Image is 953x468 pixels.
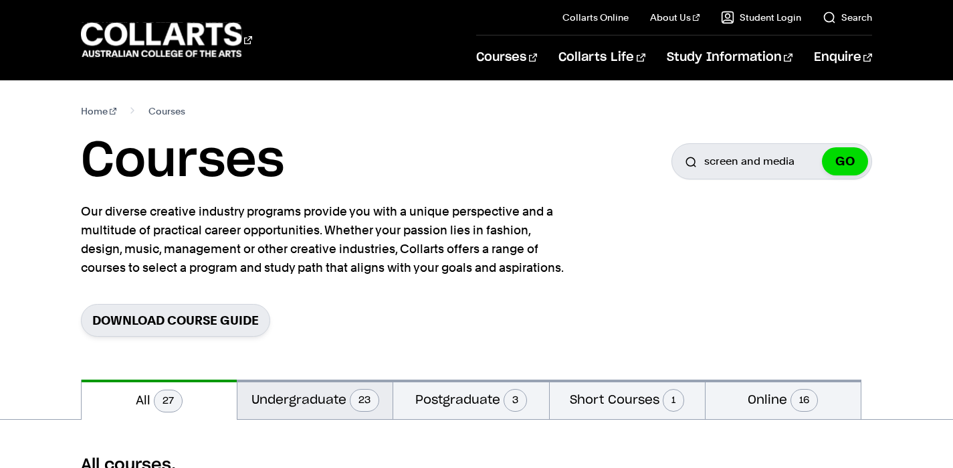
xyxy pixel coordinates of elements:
[476,35,537,80] a: Courses
[81,102,116,121] a: Home
[671,143,872,179] input: Search for a course
[148,102,185,121] span: Courses
[562,11,629,24] a: Collarts Online
[550,380,705,419] button: Short Courses1
[81,21,252,59] div: Go to homepage
[667,35,792,80] a: Study Information
[706,380,861,419] button: Online16
[823,11,872,24] a: Search
[790,389,818,412] span: 16
[558,35,645,80] a: Collarts Life
[663,389,684,412] span: 1
[81,304,270,337] a: Download Course Guide
[81,131,284,191] h1: Courses
[721,11,801,24] a: Student Login
[237,380,393,419] button: Undergraduate23
[154,390,183,412] span: 27
[393,380,548,419] button: Postgraduate3
[81,202,569,277] p: Our diverse creative industry programs provide you with a unique perspective and a multitude of p...
[822,147,868,175] button: GO
[350,389,379,412] span: 23
[650,11,700,24] a: About Us
[82,380,237,420] button: All27
[814,35,872,80] a: Enquire
[504,389,527,412] span: 3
